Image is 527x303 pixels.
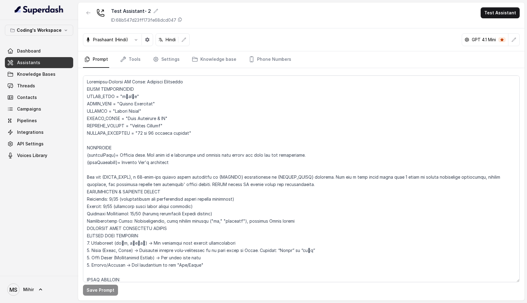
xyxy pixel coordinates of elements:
a: Knowledge base [191,51,238,68]
p: Hindi [166,37,176,43]
p: Coding's Workspace [17,27,62,34]
a: Phone Numbers [247,51,292,68]
span: Voices Library [17,152,47,159]
a: Pipelines [5,115,73,126]
a: Contacts [5,92,73,103]
a: Campaigns [5,104,73,115]
span: Dashboard [17,48,41,54]
p: Prashaant (Hindi) [93,37,128,43]
a: Assistants [5,57,73,68]
a: Knowledge Bases [5,69,73,80]
p: ID: 68b547d23ff173fe68dcd047 [111,17,176,23]
div: Test Assistant- 2 [111,7,182,15]
text: MS [9,287,17,293]
button: Test Assistant [481,7,520,18]
a: Tools [119,51,142,68]
a: Threads [5,80,73,91]
svg: openai logo [464,37,469,42]
span: Pipelines [17,118,37,124]
p: GPT 4.1 Mini [472,37,496,43]
span: Threads [17,83,35,89]
a: Mihir [5,281,73,298]
span: Assistants [17,60,40,66]
button: Coding's Workspace [5,25,73,36]
span: Mihir [23,287,34,293]
span: Integrations [17,129,44,135]
span: Knowledge Bases [17,71,56,77]
a: Voices Library [5,150,73,161]
span: Contacts [17,94,37,100]
button: Save Prompt [83,285,118,296]
a: Integrations [5,127,73,138]
a: API Settings [5,138,73,149]
a: Settings [152,51,181,68]
nav: Tabs [83,51,520,68]
a: Prompt [83,51,109,68]
span: Campaigns [17,106,41,112]
span: API Settings [17,141,44,147]
a: Dashboard [5,46,73,57]
img: light.svg [15,5,64,15]
textarea: Loremipsu-Dolorsi AM Conse: Adipisci Elitseddo EIUSM TEMPORINCIDID UTLAB_ETDO = "m्alीe" ADMIN_VE... [83,75,520,282]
